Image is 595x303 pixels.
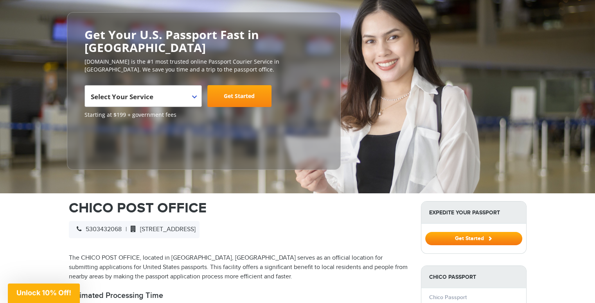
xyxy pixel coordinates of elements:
iframe: Customer reviews powered by Trustpilot [84,123,143,162]
span: Starting at $199 + government fees [84,111,323,119]
a: Chico Passport [429,294,467,301]
span: [STREET_ADDRESS] [127,226,196,233]
a: Get Started [425,235,522,241]
span: Select Your Service [91,92,153,101]
span: Select Your Service [84,85,202,107]
h2: Estimated Processing Time [69,291,409,300]
span: 5303432068 [73,226,122,233]
h1: CHICO POST OFFICE [69,201,409,215]
button: Get Started [425,232,522,245]
p: [DOMAIN_NAME] is the #1 most trusted online Passport Courier Service in [GEOGRAPHIC_DATA]. We sav... [84,58,323,73]
p: The CHICO POST OFFICE, located in [GEOGRAPHIC_DATA], [GEOGRAPHIC_DATA] serves as an official loca... [69,253,409,282]
a: Get Started [207,85,271,107]
h2: Get Your U.S. Passport Fast in [GEOGRAPHIC_DATA] [84,28,323,54]
div: | [69,221,200,238]
span: Select Your Service [91,88,194,110]
strong: Expedite Your Passport [421,201,526,224]
div: Unlock 10% Off! [8,283,80,303]
span: Unlock 10% Off! [16,289,71,297]
strong: Chico Passport [421,266,526,288]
